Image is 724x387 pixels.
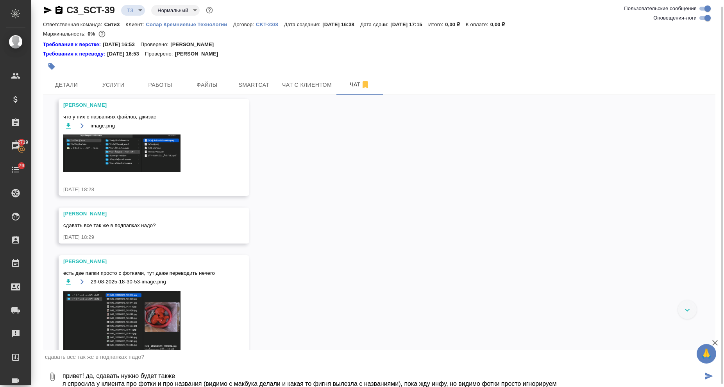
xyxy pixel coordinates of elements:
p: Дата сдачи: [360,21,390,27]
span: Детали [48,80,85,90]
img: 29-08-2025-18-30-53-image.png [63,291,181,369]
p: [DATE] 16:53 [103,41,141,48]
span: Услуги [95,80,132,90]
p: Маржинальность: [43,31,88,37]
span: Smartcat [235,80,273,90]
div: ТЗ [121,5,145,16]
p: Проверено: [141,41,171,48]
button: Скопировать ссылку для ЯМессенджера [43,5,52,15]
svg: Отписаться [361,80,370,90]
button: ТЗ [125,7,136,14]
span: Чат с клиентом [282,80,332,90]
p: [DATE] 16:38 [322,21,360,27]
div: [PERSON_NAME] [63,101,222,109]
button: Нормальный [155,7,190,14]
span: сдавать все так же в подпапках надо? [63,222,156,228]
a: Требования к переводу: [43,50,107,58]
a: Требования к верстке: [43,41,103,48]
div: Нажми, чтобы открыть папку с инструкцией [43,50,107,58]
button: Доп статусы указывают на важность/срочность заказа [204,5,215,15]
button: Добавить тэг [43,58,60,75]
span: что у них с названиях файлов, джизас [63,113,222,121]
p: Договор: [233,21,256,27]
p: Проверено: [145,50,175,58]
p: [DATE] 16:53 [107,50,145,58]
div: [DATE] 18:29 [63,233,222,241]
p: Итого: [428,21,445,27]
span: Файлы [188,80,226,90]
span: 🙏 [700,346,713,362]
button: Скопировать ссылку [54,5,64,15]
a: 79 [2,160,29,179]
span: Пользовательские сообщения [624,5,697,13]
button: Открыть на драйве [77,277,87,287]
img: image.png [63,134,181,172]
span: Оповещения-логи [653,14,697,22]
p: Дата создания: [284,21,322,27]
p: К оплате: [466,21,490,27]
div: ТЗ [151,5,200,16]
p: [PERSON_NAME] [175,50,224,58]
span: Работы [141,80,179,90]
span: 12719 [10,138,33,146]
div: [DATE] 18:28 [63,186,222,193]
a: 12719 [2,136,29,156]
span: image.png [91,122,115,130]
span: Чат [341,80,379,90]
button: 0.00 RUB; [97,29,107,39]
p: [DATE] 17:15 [390,21,428,27]
span: 79 [14,162,29,170]
span: сдавать все так же в подпапках надо? [45,354,144,360]
button: Скачать [63,277,73,287]
p: Клиент: [125,21,146,27]
div: Нажми, чтобы открыть папку с инструкцией [43,41,103,48]
button: Открыть на драйве [77,121,87,131]
div: [PERSON_NAME] [63,210,222,218]
span: 29-08-2025-18-30-53-image.png [91,278,166,286]
a: C3_SCT-39 [66,5,115,15]
p: 0% [88,31,97,37]
p: 0,00 ₽ [490,21,511,27]
span: есть две папки просто с фотками, тут даже переводить нечего [63,269,222,277]
p: Сити3 [104,21,126,27]
button: Скачать [63,121,73,131]
div: [PERSON_NAME] [63,258,222,265]
a: CKT-23/8 [256,21,284,27]
a: Солар Кремниевые Технологии [146,21,233,27]
p: 0,00 ₽ [445,21,466,27]
button: 🙏 [697,344,716,364]
p: Ответственная команда: [43,21,104,27]
p: [PERSON_NAME] [170,41,220,48]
